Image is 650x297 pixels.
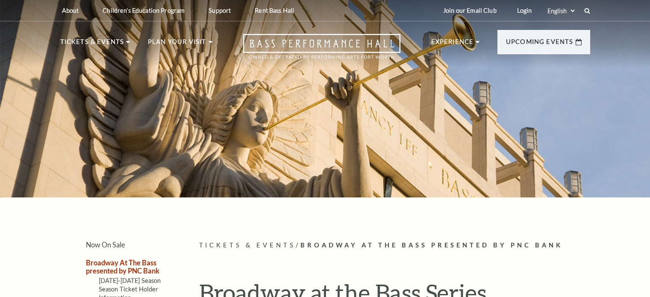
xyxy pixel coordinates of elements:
[99,277,161,284] a: [DATE]-[DATE] Season
[103,7,185,14] p: Children's Education Program
[255,7,294,14] p: Rent Bass Hall
[86,241,125,249] a: Now On Sale
[62,7,79,14] p: About
[199,241,296,249] span: Tickets & Events
[431,37,474,52] p: Experience
[546,7,576,15] select: Select:
[60,37,124,52] p: Tickets & Events
[209,7,231,14] p: Support
[86,259,159,275] a: Broadway At The Bass presented by PNC Bank
[148,37,206,52] p: Plan Your Visit
[199,240,590,251] p: /
[506,37,574,52] p: Upcoming Events
[300,241,563,249] span: Broadway At The Bass presented by PNC Bank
